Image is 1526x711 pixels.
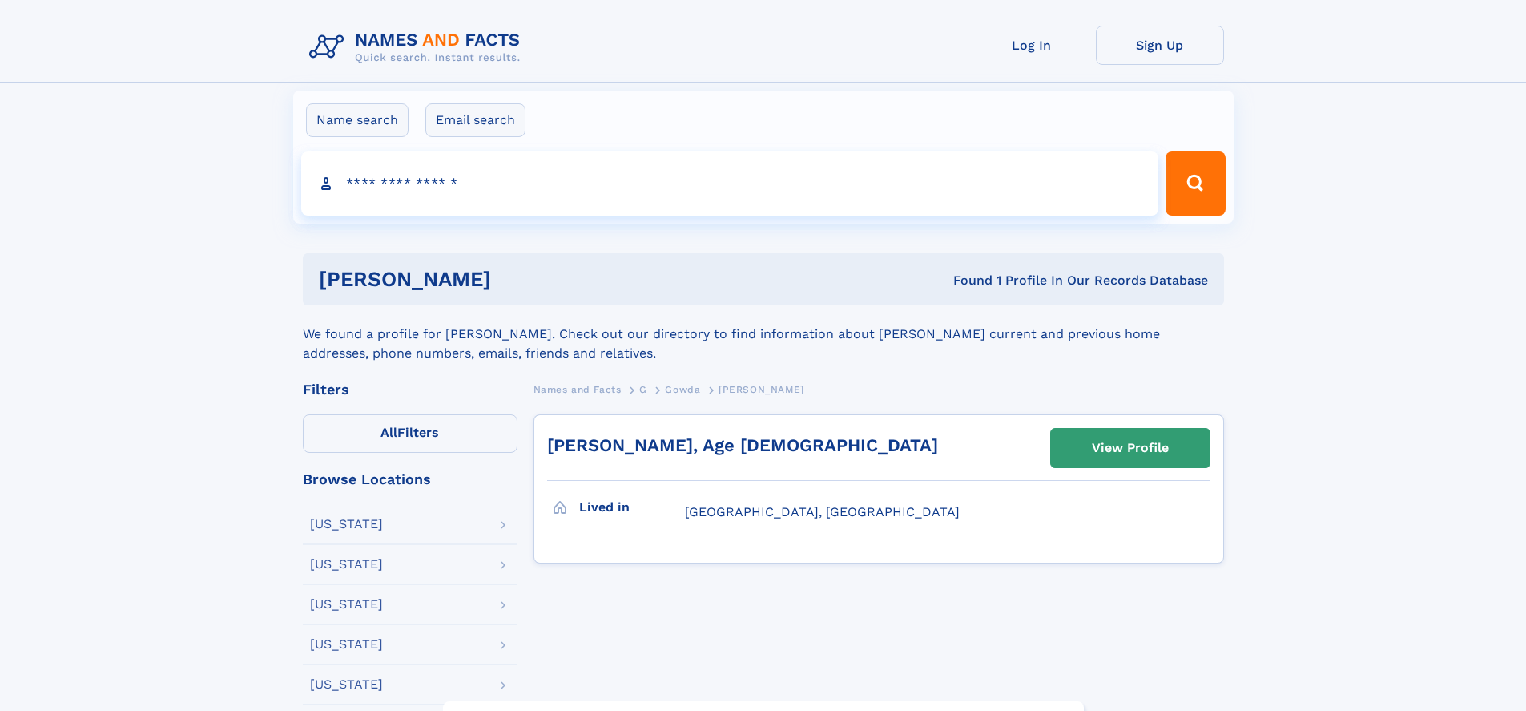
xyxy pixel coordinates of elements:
div: Found 1 Profile In Our Records Database [722,272,1208,289]
div: [US_STATE] [310,598,383,611]
a: Names and Facts [533,379,622,399]
a: [PERSON_NAME], Age [DEMOGRAPHIC_DATA] [547,435,938,455]
span: [PERSON_NAME] [719,384,804,395]
span: G [639,384,647,395]
div: We found a profile for [PERSON_NAME]. Check out our directory to find information about [PERSON_N... [303,305,1224,363]
a: Gowda [665,379,700,399]
button: Search Button [1166,151,1225,216]
img: Logo Names and Facts [303,26,533,69]
div: [US_STATE] [310,638,383,651]
div: Browse Locations [303,472,517,487]
h1: [PERSON_NAME] [319,269,723,289]
a: G [639,379,647,399]
span: Gowda [665,384,700,395]
label: Filters [303,414,517,453]
div: Filters [303,382,517,397]
input: search input [301,151,1159,216]
label: Name search [306,103,409,137]
div: [US_STATE] [310,558,383,571]
div: [US_STATE] [310,518,383,531]
div: View Profile [1092,430,1169,467]
a: Sign Up [1096,26,1224,65]
h3: Lived in [579,494,685,521]
span: [GEOGRAPHIC_DATA], [GEOGRAPHIC_DATA] [685,504,960,519]
label: Email search [425,103,525,137]
span: All [380,425,397,440]
div: [US_STATE] [310,678,383,691]
a: View Profile [1051,429,1210,467]
a: Log In [968,26,1096,65]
